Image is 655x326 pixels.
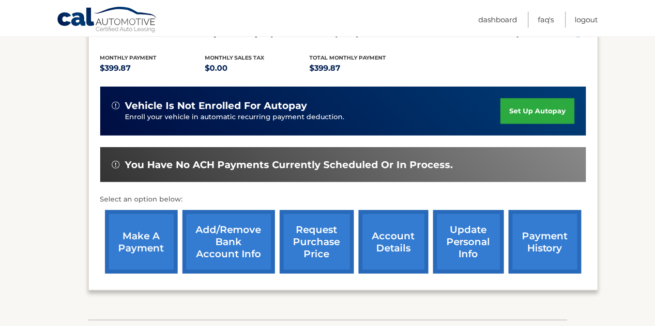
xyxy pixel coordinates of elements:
p: Enroll your vehicle in automatic recurring payment deduction. [125,112,501,123]
a: FAQ's [538,12,554,28]
a: Add/Remove bank account info [183,210,275,274]
a: Dashboard [478,12,517,28]
a: request purchase price [280,210,354,274]
a: Logout [575,12,598,28]
span: vehicle is not enrolled for autopay [125,100,307,112]
a: set up autopay [501,98,574,124]
p: $399.87 [310,62,415,75]
span: You have no ACH payments currently scheduled or in process. [125,159,453,171]
p: Select an option below: [100,194,586,205]
a: account details [359,210,428,274]
p: $399.87 [100,62,205,75]
span: Monthly Payment [100,54,157,61]
a: update personal info [433,210,504,274]
a: Cal Automotive [57,6,158,34]
img: alert-white.svg [112,102,120,109]
img: alert-white.svg [112,161,120,169]
span: Monthly sales Tax [205,54,264,61]
a: make a payment [105,210,178,274]
span: Total Monthly Payment [310,54,386,61]
a: payment history [509,210,581,274]
p: $0.00 [205,62,310,75]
